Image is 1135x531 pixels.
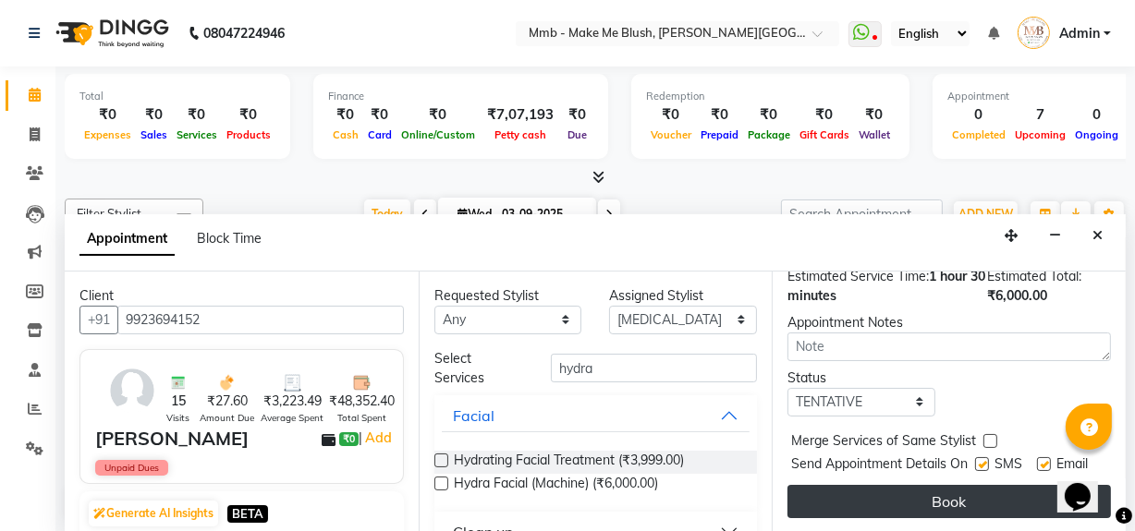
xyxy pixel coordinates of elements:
[359,427,395,449] span: |
[207,392,248,411] span: ₹27.60
[434,286,582,306] div: Requested Stylist
[337,411,386,425] span: Total Spent
[787,313,1111,332] div: Appointment Notes
[696,128,743,141] span: Prepaid
[172,104,222,126] div: ₹0
[364,199,410,228] span: Today
[947,104,1010,126] div: 0
[854,104,895,126] div: ₹0
[79,104,136,126] div: ₹0
[136,104,172,126] div: ₹0
[136,128,172,141] span: Sales
[551,354,757,382] input: Search by service name
[795,128,854,141] span: Gift Cards
[453,207,496,221] span: Wed
[561,104,593,126] div: ₹0
[954,201,1018,227] button: ADD NEW
[89,501,218,526] button: Generate AI Insights
[329,392,395,411] span: ₹48,352.40
[227,505,268,523] span: BETA
[454,451,684,474] span: Hydrating Facial Treatment (₹3,999.00)
[79,306,118,334] button: +91
[222,128,275,141] span: Products
[95,425,249,453] div: [PERSON_NAME]
[203,7,285,59] b: 08047224946
[787,268,985,304] span: 1 hour 30 minutes
[854,128,895,141] span: Wallet
[363,128,397,141] span: Card
[95,460,168,476] span: Unpaid Dues
[563,128,592,141] span: Due
[339,432,359,447] span: ₹0
[117,306,404,334] input: Search by Name/Mobile/Email/Code
[1070,128,1123,141] span: Ongoing
[1057,457,1117,513] iframe: chat widget
[696,104,743,126] div: ₹0
[947,128,1010,141] span: Completed
[1010,104,1070,126] div: 7
[480,104,561,126] div: ₹7,07,193
[453,404,494,427] div: Facial
[781,199,943,228] input: Search Appointment
[787,485,1111,518] button: Book
[988,268,1082,284] span: Estimated Total:
[743,104,795,126] div: ₹0
[1070,104,1123,126] div: 0
[263,392,322,411] span: ₹3,223.49
[261,411,323,425] span: Average Spent
[47,7,174,59] img: logo
[171,392,186,411] span: 15
[328,104,363,126] div: ₹0
[421,349,538,388] div: Select Services
[791,454,968,477] span: Send Appointment Details On
[79,128,136,141] span: Expenses
[79,286,404,306] div: Client
[787,268,929,284] span: Estimated Service Time:
[988,287,1048,304] span: ₹6,000.00
[328,128,363,141] span: Cash
[105,364,159,417] img: avatar
[362,427,395,449] a: Add
[397,104,480,126] div: ₹0
[743,128,795,141] span: Package
[1056,454,1088,477] span: Email
[172,128,222,141] span: Services
[77,206,141,221] span: Filter Stylist
[787,368,935,388] div: Status
[442,399,751,432] button: Facial
[496,200,589,228] input: 2025-09-03
[1084,222,1111,250] button: Close
[222,104,275,126] div: ₹0
[795,104,854,126] div: ₹0
[995,454,1022,477] span: SMS
[609,286,757,306] div: Assigned Stylist
[363,104,397,126] div: ₹0
[200,411,254,425] span: Amount Due
[328,89,593,104] div: Finance
[79,223,175,256] span: Appointment
[166,411,189,425] span: Visits
[791,431,976,454] span: Merge Services of Same Stylist
[490,128,551,141] span: Petty cash
[1010,128,1070,141] span: Upcoming
[454,474,658,497] span: Hydra Facial (Machine) (₹6,000.00)
[646,104,696,126] div: ₹0
[646,128,696,141] span: Voucher
[958,207,1013,221] span: ADD NEW
[197,230,262,247] span: Block Time
[646,89,895,104] div: Redemption
[1059,24,1100,43] span: Admin
[1018,17,1050,49] img: Admin
[397,128,480,141] span: Online/Custom
[79,89,275,104] div: Total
